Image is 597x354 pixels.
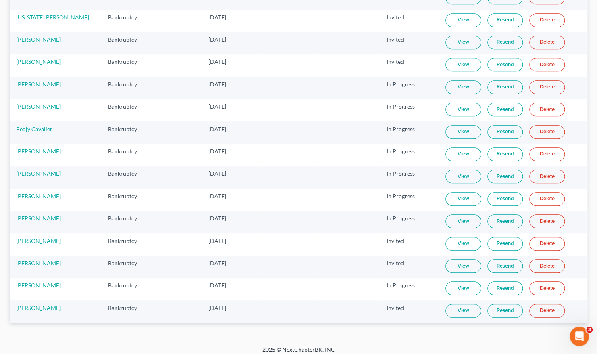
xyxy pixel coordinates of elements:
td: In Progress [380,144,439,166]
td: Bankruptcy [102,233,156,256]
a: Resend [487,103,523,116]
span: [DATE] [208,81,226,88]
span: [DATE] [208,170,226,177]
a: Delete [529,147,565,161]
a: Resend [487,304,523,318]
a: [PERSON_NAME] [16,304,61,311]
a: Resend [487,36,523,49]
span: [DATE] [208,282,226,289]
a: View [445,80,481,94]
a: View [445,103,481,116]
span: [DATE] [208,193,226,199]
span: [DATE] [208,58,226,65]
a: [PERSON_NAME] [16,148,61,155]
a: [PERSON_NAME] [16,260,61,266]
td: In Progress [380,121,439,144]
span: [DATE] [208,148,226,155]
td: Invited [380,256,439,278]
td: Bankruptcy [102,121,156,144]
span: [DATE] [208,14,226,21]
a: [PERSON_NAME] [16,237,61,244]
a: Delete [529,192,565,206]
a: View [445,259,481,273]
td: Bankruptcy [102,300,156,323]
a: [PERSON_NAME] [16,282,61,289]
a: Resend [487,58,523,71]
a: [PERSON_NAME] [16,81,61,88]
a: Resend [487,237,523,251]
td: Bankruptcy [102,211,156,233]
a: Resend [487,192,523,206]
a: [PERSON_NAME] [16,58,61,65]
a: Resend [487,147,523,161]
td: Invited [380,233,439,256]
a: Resend [487,125,523,139]
td: In Progress [380,278,439,300]
a: View [445,304,481,318]
a: View [445,125,481,139]
span: 3 [586,327,593,333]
a: Resend [487,170,523,183]
span: [DATE] [208,304,226,311]
span: [DATE] [208,215,226,222]
iframe: Intercom live chat [570,327,589,346]
a: View [445,36,481,49]
a: Resend [487,214,523,228]
a: View [445,170,481,183]
td: Invited [380,10,439,32]
td: Bankruptcy [102,99,156,121]
a: Delete [529,304,565,318]
a: Delete [529,237,565,251]
a: Delete [529,80,565,94]
td: Invited [380,54,439,77]
td: Bankruptcy [102,166,156,189]
a: [US_STATE][PERSON_NAME] [16,14,89,21]
td: Bankruptcy [102,256,156,278]
td: In Progress [380,77,439,99]
a: Delete [529,170,565,183]
td: Invited [380,32,439,54]
a: Delete [529,13,565,27]
a: [PERSON_NAME] [16,36,61,43]
a: View [445,281,481,295]
a: Delete [529,103,565,116]
a: Delete [529,36,565,49]
a: View [445,192,481,206]
span: [DATE] [208,103,226,110]
a: Delete [529,125,565,139]
a: Delete [529,58,565,71]
td: Bankruptcy [102,189,156,211]
a: Delete [529,214,565,228]
span: [DATE] [208,237,226,244]
td: Bankruptcy [102,10,156,32]
a: View [445,147,481,161]
a: View [445,13,481,27]
a: Delete [529,281,565,295]
td: Bankruptcy [102,32,156,54]
a: Resend [487,259,523,273]
a: Resend [487,281,523,295]
td: In Progress [380,211,439,233]
span: [DATE] [208,260,226,266]
td: In Progress [380,99,439,121]
a: Resend [487,13,523,27]
td: Bankruptcy [102,77,156,99]
a: Delete [529,259,565,273]
a: Resend [487,80,523,94]
td: Invited [380,300,439,323]
a: View [445,58,481,71]
td: In Progress [380,166,439,189]
td: Bankruptcy [102,278,156,300]
a: View [445,237,481,251]
a: Pedjy Cavalier [16,126,52,132]
td: Bankruptcy [102,144,156,166]
a: [PERSON_NAME] [16,193,61,199]
span: [DATE] [208,36,226,43]
td: In Progress [380,189,439,211]
a: [PERSON_NAME] [16,103,61,110]
a: [PERSON_NAME] [16,215,61,222]
span: [DATE] [208,126,226,132]
a: [PERSON_NAME] [16,170,61,177]
td: Bankruptcy [102,54,156,77]
a: View [445,214,481,228]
